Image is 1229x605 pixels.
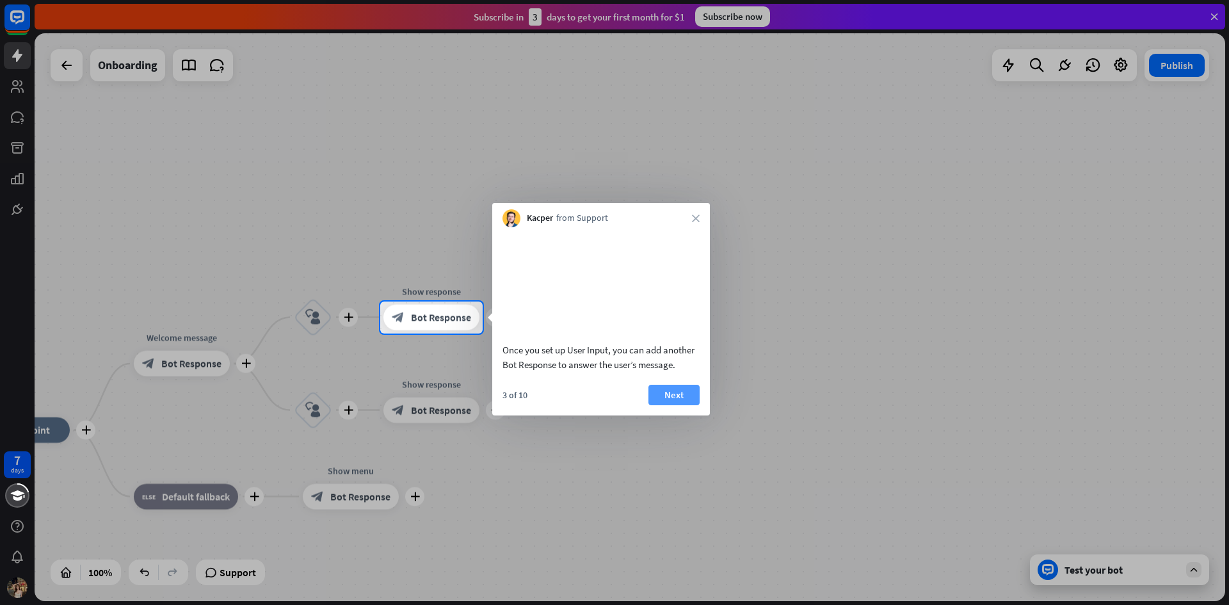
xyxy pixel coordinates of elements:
span: from Support [556,212,608,225]
i: block_bot_response [392,311,405,324]
div: Once you set up User Input, you can add another Bot Response to answer the user’s message. [502,343,700,372]
span: Kacper [527,212,553,225]
button: Open LiveChat chat widget [10,5,49,44]
button: Next [648,385,700,405]
i: close [692,214,700,222]
span: Bot Response [411,311,471,324]
div: 3 of 10 [502,389,527,401]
